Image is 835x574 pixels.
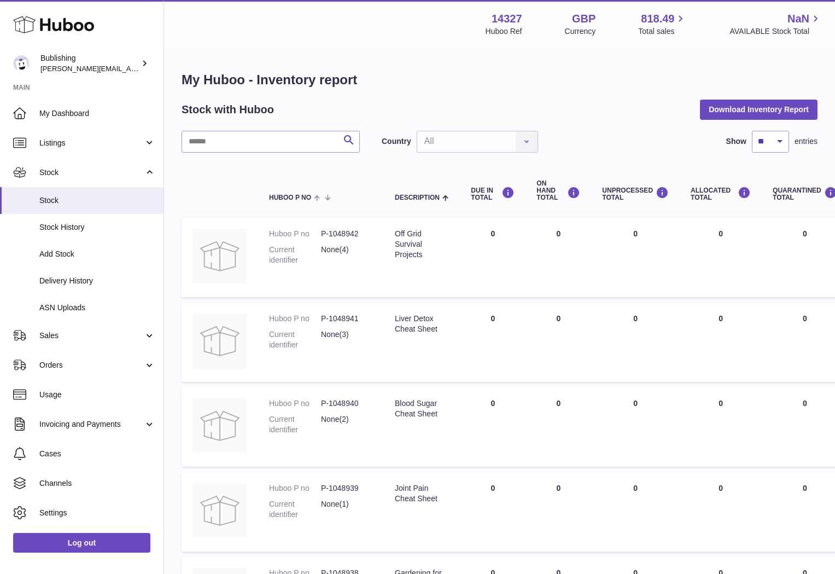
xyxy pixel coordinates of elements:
span: Invoicing and Payments [39,419,144,430]
img: product image [192,229,247,283]
span: Sales [39,331,144,341]
td: 0 [460,472,525,552]
dt: Huboo P no [269,314,321,324]
div: Currency [565,26,596,37]
span: 818.49 [641,11,674,26]
dd: None(3) [321,329,373,350]
label: Show [726,136,746,147]
span: entries [795,136,818,147]
dd: None(2) [321,414,373,435]
td: 0 [591,303,680,382]
dd: P-1048940 [321,398,373,409]
dd: None(1) [321,499,373,520]
span: ASN Uploads [39,303,155,313]
span: 0 [803,314,807,323]
span: NaN [787,11,809,26]
div: Blood Sugar Cheat Sheet [395,398,449,419]
h2: Stock with Huboo [182,102,274,117]
span: Stock [39,195,155,206]
td: 0 [591,218,680,297]
dd: P-1048941 [321,314,373,324]
div: Liver Detox Cheat Sheet [395,314,449,334]
td: 0 [460,218,525,297]
span: AVAILABLE Stock Total [729,26,822,37]
td: 0 [591,472,680,552]
dt: Current identifier [269,329,321,350]
span: Total sales [638,26,687,37]
td: 0 [525,387,591,467]
button: Download Inventory Report [700,100,818,119]
td: 0 [680,218,762,297]
td: 0 [680,387,762,467]
span: Channels [39,478,155,489]
img: product image [192,398,247,453]
td: 0 [525,218,591,297]
span: 0 [803,484,807,492]
a: 818.49 Total sales [638,11,687,37]
a: Log out [13,533,150,553]
dd: None(4) [321,245,373,265]
div: Bublishing [40,53,139,74]
span: [PERSON_NAME][EMAIL_ADDRESS][DOMAIN_NAME] [40,64,219,73]
td: 0 [680,303,762,382]
td: 0 [525,472,591,552]
span: Settings [39,508,155,518]
label: Country [382,136,411,147]
dd: P-1048942 [321,229,373,239]
td: 0 [460,387,525,467]
td: 0 [591,387,680,467]
strong: GBP [572,11,595,26]
div: DUE IN TOTAL [471,187,515,201]
span: Description [395,194,440,201]
dt: Huboo P no [269,398,321,409]
div: ON HAND Total [536,180,580,202]
span: 0 [803,399,807,408]
strong: 14327 [492,11,522,26]
img: product image [192,314,247,368]
dt: Huboo P no [269,229,321,239]
span: Add Stock [39,249,155,259]
dt: Current identifier [269,245,321,265]
span: Stock [39,167,144,178]
h1: My Huboo - Inventory report [182,71,818,89]
td: 0 [525,303,591,382]
img: product image [192,483,247,538]
td: 0 [460,303,525,382]
dt: Current identifier [269,499,321,520]
div: Off Grid Survival Projects [395,229,449,260]
span: Usage [39,390,155,400]
span: Stock History [39,222,155,233]
span: Huboo P no [269,194,311,201]
dt: Current identifier [269,414,321,435]
img: hamza@bublishing.com [13,55,30,72]
div: Joint Pain Cheat Sheet [395,483,449,504]
div: UNPROCESSED Total [602,187,669,201]
span: Orders [39,360,144,370]
div: ALLOCATED Total [691,187,751,201]
span: My Dashboard [39,108,155,119]
td: 0 [680,472,762,552]
span: 0 [803,229,807,238]
dd: P-1048939 [321,483,373,494]
dt: Huboo P no [269,483,321,494]
div: Huboo Ref [486,26,522,37]
a: NaN AVAILABLE Stock Total [729,11,822,37]
span: Cases [39,449,155,459]
span: Delivery History [39,276,155,286]
span: Listings [39,138,144,148]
